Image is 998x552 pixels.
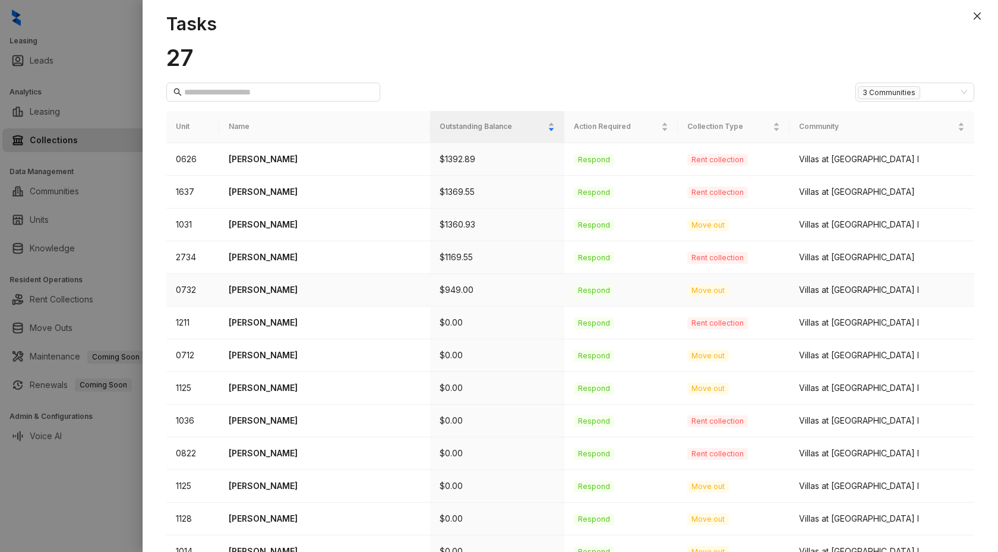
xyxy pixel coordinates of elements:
[687,187,748,198] span: Rent collection
[440,447,555,460] p: $0.00
[229,381,421,395] p: [PERSON_NAME]
[799,153,965,166] div: Villas at [GEOGRAPHIC_DATA] I
[574,513,614,525] span: Respond
[574,154,614,166] span: Respond
[440,283,555,296] p: $949.00
[799,283,965,296] div: Villas at [GEOGRAPHIC_DATA] I
[166,372,219,405] td: 1125
[799,251,965,264] div: Villas at [GEOGRAPHIC_DATA]
[440,381,555,395] p: $0.00
[229,316,421,329] p: [PERSON_NAME]
[440,153,555,166] p: $1392.89
[166,44,974,71] h1: 27
[799,447,965,460] div: Villas at [GEOGRAPHIC_DATA] I
[574,285,614,296] span: Respond
[440,251,555,264] p: $1169.55
[440,185,555,198] p: $1369.55
[799,512,965,525] div: Villas at [GEOGRAPHIC_DATA] I
[687,121,770,133] span: Collection Type
[687,383,729,395] span: Move out
[166,437,219,470] td: 0822
[799,185,965,198] div: Villas at [GEOGRAPHIC_DATA]
[687,448,748,460] span: Rent collection
[799,121,955,133] span: Community
[440,414,555,427] p: $0.00
[799,414,965,427] div: Villas at [GEOGRAPHIC_DATA] I
[219,111,431,143] th: Name
[229,251,421,264] p: [PERSON_NAME]
[574,121,659,133] span: Action Required
[166,13,974,34] h1: Tasks
[229,349,421,362] p: [PERSON_NAME]
[574,187,614,198] span: Respond
[687,252,748,264] span: Rent collection
[687,350,729,362] span: Move out
[166,143,219,176] td: 0626
[574,383,614,395] span: Respond
[166,339,219,372] td: 0712
[166,241,219,274] td: 2734
[687,513,729,525] span: Move out
[166,209,219,241] td: 1031
[229,480,421,493] p: [PERSON_NAME]
[229,414,421,427] p: [PERSON_NAME]
[687,481,729,493] span: Move out
[440,316,555,329] p: $0.00
[799,349,965,362] div: Villas at [GEOGRAPHIC_DATA] I
[166,503,219,535] td: 1128
[574,252,614,264] span: Respond
[799,381,965,395] div: Villas at [GEOGRAPHIC_DATA] I
[229,447,421,460] p: [PERSON_NAME]
[789,111,974,143] th: Community
[166,176,219,209] td: 1637
[173,88,182,96] span: search
[166,274,219,307] td: 0732
[799,316,965,329] div: Villas at [GEOGRAPHIC_DATA] I
[858,86,920,99] span: 3 Communities
[574,448,614,460] span: Respond
[678,111,789,143] th: Collection Type
[440,218,555,231] p: $1360.93
[166,405,219,437] td: 1036
[972,11,982,21] span: close
[799,218,965,231] div: Villas at [GEOGRAPHIC_DATA] I
[687,154,748,166] span: Rent collection
[229,153,421,166] p: [PERSON_NAME]
[970,9,984,23] button: Close
[440,512,555,525] p: $0.00
[687,285,729,296] span: Move out
[564,111,678,143] th: Action Required
[574,350,614,362] span: Respond
[229,512,421,525] p: [PERSON_NAME]
[229,283,421,296] p: [PERSON_NAME]
[440,121,545,133] span: Outstanding Balance
[166,470,219,503] td: 1125
[166,307,219,339] td: 1211
[440,480,555,493] p: $0.00
[229,218,421,231] p: [PERSON_NAME]
[166,111,219,143] th: Unit
[687,317,748,329] span: Rent collection
[440,349,555,362] p: $0.00
[687,415,748,427] span: Rent collection
[574,317,614,329] span: Respond
[574,415,614,427] span: Respond
[687,219,729,231] span: Move out
[574,219,614,231] span: Respond
[229,185,421,198] p: [PERSON_NAME]
[574,481,614,493] span: Respond
[799,480,965,493] div: Villas at [GEOGRAPHIC_DATA] I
